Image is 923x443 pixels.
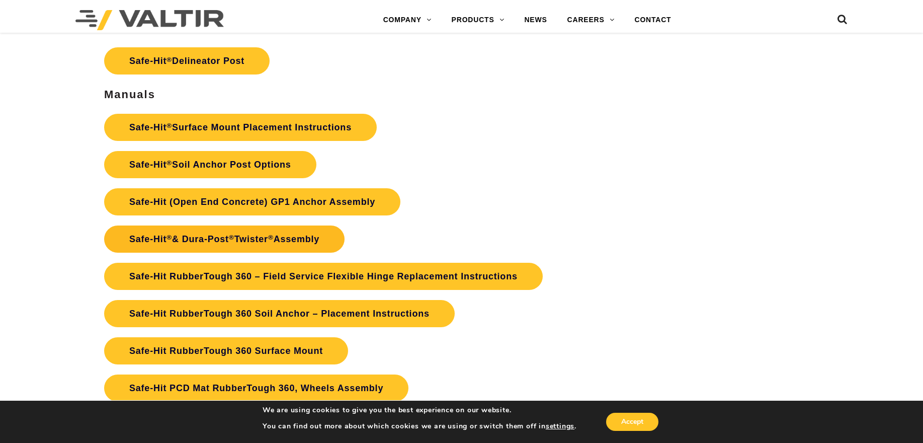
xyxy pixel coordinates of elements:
p: You can find out more about which cookies we are using or switch them off in . [263,422,576,431]
sup: ® [166,234,172,241]
a: Safe-Hit®Soil Anchor Post Options [104,151,316,178]
a: NEWS [514,10,557,30]
sup: ® [166,122,172,129]
a: CONTACT [624,10,681,30]
p: We are using cookies to give you the best experience on our website. [263,406,576,415]
a: Safe-Hit RubberTough 360 Soil Anchor – Placement Instructions [104,300,455,327]
sup: ® [166,159,172,167]
a: Safe-Hit (Open End Concrete) GP1 Anchor Assembly [104,188,400,215]
button: settings [546,422,574,431]
a: Safe-Hit®Delineator Post [104,47,270,75]
button: Accept [606,413,658,431]
a: Safe-Hit RubberTough 360 – Field Service Flexible Hinge Replacement Instructions [104,263,543,290]
a: PRODUCTS [442,10,515,30]
a: Safe-Hit PCD Mat RubberTough 360, Wheels Assembly [104,375,408,402]
a: CAREERS [557,10,625,30]
a: Safe-Hit®Surface Mount Placement Instructions [104,114,377,141]
sup: ® [166,56,172,63]
sup: ® [268,234,274,241]
a: Safe-Hit®& Dura-Post®Twister®Assembly [104,226,345,253]
a: COMPANY [373,10,442,30]
sup: ® [229,234,234,241]
a: Safe-Hit RubberTough 360 Surface Mount [104,337,348,364]
img: Valtir [75,10,224,30]
strong: Manuals [104,88,155,101]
